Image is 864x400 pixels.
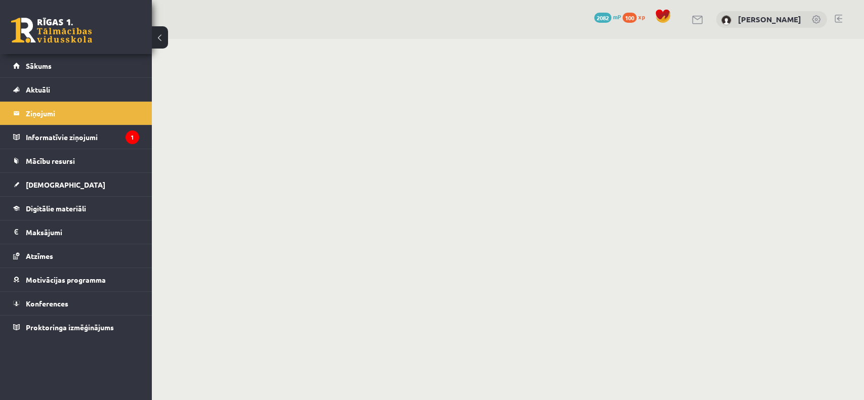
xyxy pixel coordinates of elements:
a: Ziņojumi [13,102,139,125]
span: Mācību resursi [26,156,75,165]
span: Konferences [26,299,68,308]
span: Sākums [26,61,52,70]
a: Aktuāli [13,78,139,101]
a: Mācību resursi [13,149,139,172]
a: 2082 mP [594,13,621,21]
a: Motivācijas programma [13,268,139,291]
a: Konferences [13,292,139,315]
a: Maksājumi [13,220,139,244]
a: [DEMOGRAPHIC_DATA] [13,173,139,196]
i: 1 [126,130,139,144]
a: Atzīmes [13,244,139,268]
a: Informatīvie ziņojumi1 [13,125,139,149]
a: Digitālie materiāli [13,197,139,220]
span: 100 [623,13,637,23]
a: Proktoringa izmēģinājums [13,316,139,339]
span: mP [613,13,621,21]
span: Atzīmes [26,251,53,260]
a: [PERSON_NAME] [738,14,801,24]
a: Sākums [13,54,139,77]
img: Annija Anna Streipa [721,15,731,25]
span: xp [638,13,645,21]
span: Digitālie materiāli [26,204,86,213]
span: [DEMOGRAPHIC_DATA] [26,180,105,189]
span: Proktoringa izmēģinājums [26,323,114,332]
legend: Informatīvie ziņojumi [26,125,139,149]
a: 100 xp [623,13,650,21]
legend: Maksājumi [26,220,139,244]
span: Aktuāli [26,85,50,94]
legend: Ziņojumi [26,102,139,125]
span: 2082 [594,13,611,23]
a: Rīgas 1. Tālmācības vidusskola [11,18,92,43]
span: Motivācijas programma [26,275,106,284]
